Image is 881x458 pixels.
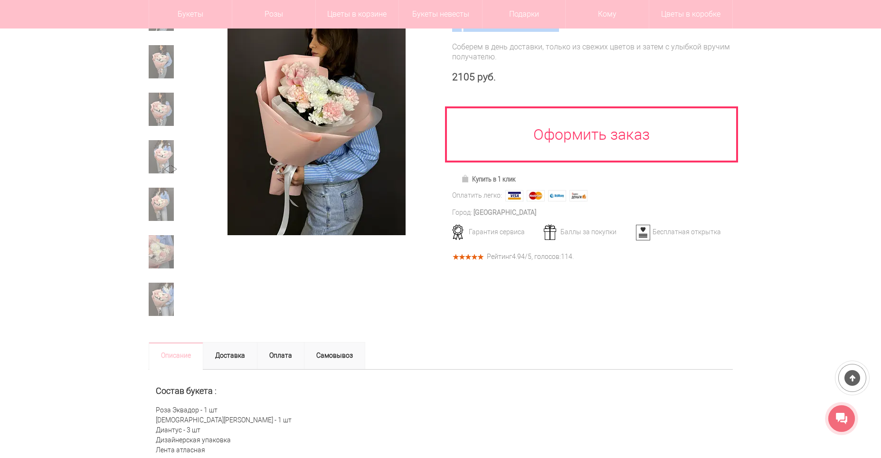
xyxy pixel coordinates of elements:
[149,342,203,370] a: Описание
[156,386,726,396] h2: Состав букета :
[445,106,739,162] a: Оформить заказ
[449,228,542,236] div: Гарантия сервиса
[452,208,472,218] div: Город:
[633,228,726,236] div: Бесплатная открытка
[474,208,536,218] div: [GEOGRAPHIC_DATA]
[505,190,523,201] img: Visa
[527,190,545,201] img: MasterCard
[257,342,304,370] a: Оплата
[487,254,574,259] div: Рейтинг /5, голосов: .
[304,342,365,370] a: Самовывоз
[461,175,472,182] img: Купить в 1 клик
[452,191,502,200] div: Оплатить легко:
[203,342,257,370] a: Доставка
[561,253,572,260] span: 114
[452,42,733,62] div: Соберем в день доставки, только из свежих цветов и затем с улыбкой вручим получателю.
[452,71,733,83] div: 2105 руб.
[457,172,520,186] a: Купить в 1 клик
[569,190,587,201] img: Яндекс Деньги
[512,253,525,260] span: 4.94
[540,228,634,236] div: Баллы за покупки
[548,190,566,201] img: Webmoney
